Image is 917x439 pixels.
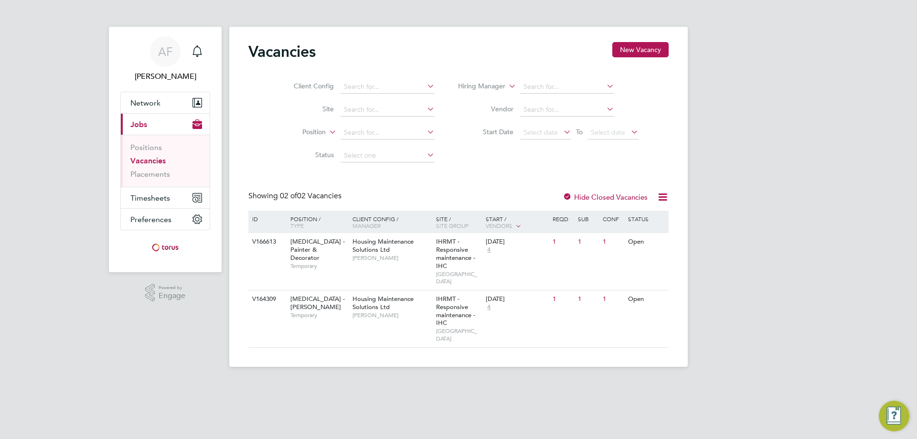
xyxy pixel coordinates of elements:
a: Go to home page [120,240,210,255]
a: Positions [130,143,162,152]
div: 1 [550,233,575,251]
div: [DATE] [486,238,548,246]
label: Hide Closed Vacancies [563,193,648,202]
span: Vendors [486,222,512,229]
div: Conf [600,211,625,227]
span: 02 Vacancies [280,191,341,201]
input: Search for... [341,103,435,117]
img: torus-logo-retina.png [149,240,182,255]
a: Vacancies [130,156,166,165]
span: Manager [352,222,381,229]
span: [GEOGRAPHIC_DATA] [436,327,481,342]
span: Select date [523,128,558,137]
input: Search for... [520,103,614,117]
div: V164309 [250,290,283,308]
span: Housing Maintenance Solutions Ltd [352,295,414,311]
label: Status [279,150,334,159]
div: 1 [600,290,625,308]
a: Placements [130,170,170,179]
button: Network [121,92,210,113]
span: 02 of [280,191,297,201]
button: Engage Resource Center [879,401,909,431]
span: Jobs [130,120,147,129]
span: [PERSON_NAME] [352,254,431,262]
span: Preferences [130,215,171,224]
label: Vendor [458,105,513,113]
button: Preferences [121,209,210,230]
span: Select date [591,128,625,137]
div: Reqd [550,211,575,227]
span: Temporary [290,262,348,270]
input: Search for... [341,126,435,139]
div: Status [626,211,667,227]
input: Select one [341,149,435,162]
span: AF [158,45,173,58]
span: [MEDICAL_DATA] - [PERSON_NAME] [290,295,345,311]
span: 4 [486,246,492,254]
input: Search for... [341,80,435,94]
label: Site [279,105,334,113]
div: V166613 [250,233,283,251]
div: Start / [483,211,550,235]
div: 1 [576,233,600,251]
span: Type [290,222,304,229]
label: Client Config [279,82,334,90]
span: [MEDICAL_DATA] - Painter & Decorator [290,237,345,262]
div: 1 [576,290,600,308]
div: Sub [576,211,600,227]
label: Start Date [458,128,513,136]
span: [PERSON_NAME] [352,311,431,319]
div: Open [626,233,667,251]
div: ID [250,211,283,227]
div: 1 [550,290,575,308]
div: Showing [248,191,343,201]
a: AF[PERSON_NAME] [120,36,210,82]
span: IHRMT - Responsive maintenance - IHC [436,295,475,327]
div: Site / [434,211,484,234]
button: Timesheets [121,187,210,208]
span: 4 [486,303,492,311]
span: Housing Maintenance Solutions Ltd [352,237,414,254]
div: Position / [283,211,350,234]
div: Jobs [121,135,210,187]
label: Hiring Manager [450,82,505,91]
button: New Vacancy [612,42,669,57]
a: Powered byEngage [145,284,186,302]
span: [GEOGRAPHIC_DATA] [436,270,481,285]
span: Alan Fairley [120,71,210,82]
div: 1 [600,233,625,251]
div: Client Config / [350,211,434,234]
h2: Vacancies [248,42,316,61]
span: Powered by [159,284,185,292]
div: [DATE] [486,295,548,303]
span: IHRMT - Responsive maintenance - IHC [436,237,475,270]
span: Network [130,98,160,107]
span: Timesheets [130,193,170,203]
button: Jobs [121,114,210,135]
input: Search for... [520,80,614,94]
span: Temporary [290,311,348,319]
span: To [573,126,586,138]
label: Position [271,128,326,137]
span: Site Group [436,222,469,229]
nav: Main navigation [109,27,222,272]
span: Engage [159,292,185,300]
div: Open [626,290,667,308]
